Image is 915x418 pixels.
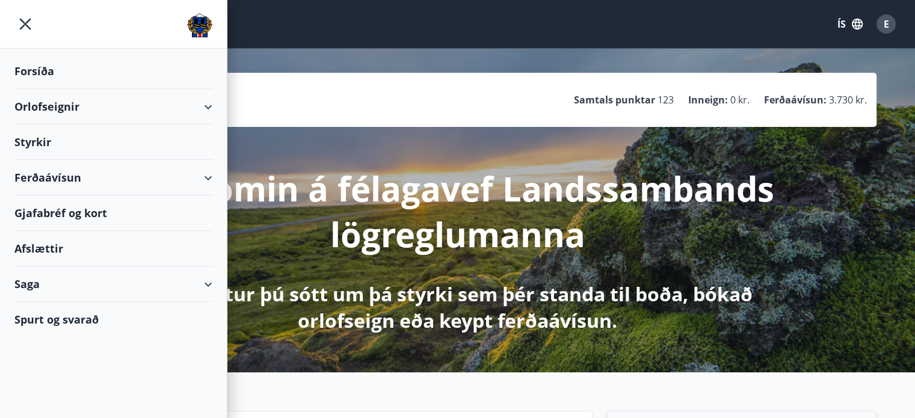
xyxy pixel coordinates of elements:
[829,93,867,106] span: 3.730 kr.
[730,93,750,106] span: 0 kr.
[574,93,655,106] p: Samtals punktar
[872,10,901,38] button: E
[187,13,212,37] img: union_logo
[658,93,674,106] span: 123
[14,124,212,160] div: Styrkir
[14,89,212,124] div: Orlofseignir
[14,231,212,266] div: Afslættir
[688,93,728,106] p: Inneign :
[14,160,212,195] div: Ferðaávísun
[140,165,775,257] p: Velkomin á félagavef Landssambands lögreglumanna
[884,17,889,31] span: E
[14,195,212,231] div: Gjafabréf og kort
[140,281,775,334] p: Hér getur þú sótt um þá styrki sem þér standa til boða, bókað orlofseign eða keypt ferðaávísun.
[764,93,827,106] p: Ferðaávísun :
[14,302,212,337] div: Spurt og svarað
[14,266,212,302] div: Saga
[14,13,36,35] button: menu
[14,54,212,89] div: Forsíða
[831,13,869,35] button: ÍS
